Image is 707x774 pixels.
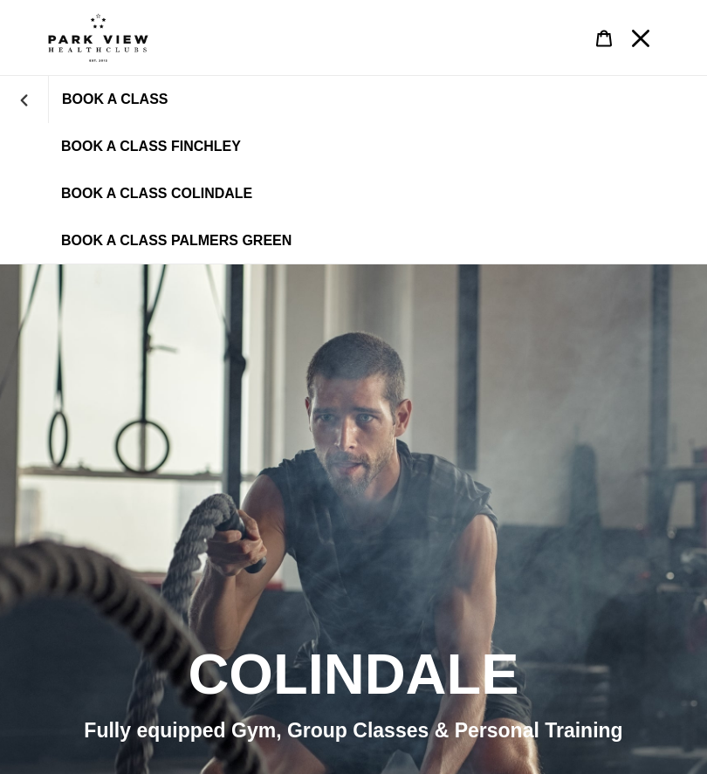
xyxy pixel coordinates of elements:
[48,13,148,62] img: Park view health clubs is a gym near you.
[84,719,622,742] span: Fully equipped Gym, Group Classes & Personal Training
[61,139,241,154] span: BOOK A CLASS FINCHLEY
[61,186,252,202] span: BOOK A CLASS COLINDALE
[48,640,659,709] h2: COLINDALE
[622,18,659,57] button: Menu
[61,233,292,249] span: BOOK A CLASS PALMERS GREEN
[62,92,168,107] span: BOOK A CLASS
